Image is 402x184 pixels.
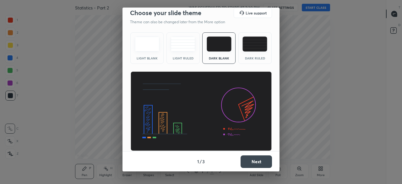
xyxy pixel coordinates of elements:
[135,36,160,52] img: lightTheme.e5ed3b09.svg
[207,36,231,52] img: darkTheme.f0cc69e5.svg
[246,11,267,15] h5: Live support
[241,155,272,168] button: Next
[171,36,195,52] img: lightRuledTheme.5fabf969.svg
[200,158,202,165] h4: /
[197,158,199,165] h4: 1
[130,71,272,151] img: darkThemeBanner.d06ce4a2.svg
[130,9,201,17] h2: Choose your slide theme
[171,57,196,60] div: Light Ruled
[242,57,268,60] div: Dark Ruled
[130,19,232,25] p: Theme can also be changed later from the More option
[242,36,267,52] img: darkRuledTheme.de295e13.svg
[206,57,231,60] div: Dark Blank
[134,57,160,60] div: Light Blank
[202,158,205,165] h4: 3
